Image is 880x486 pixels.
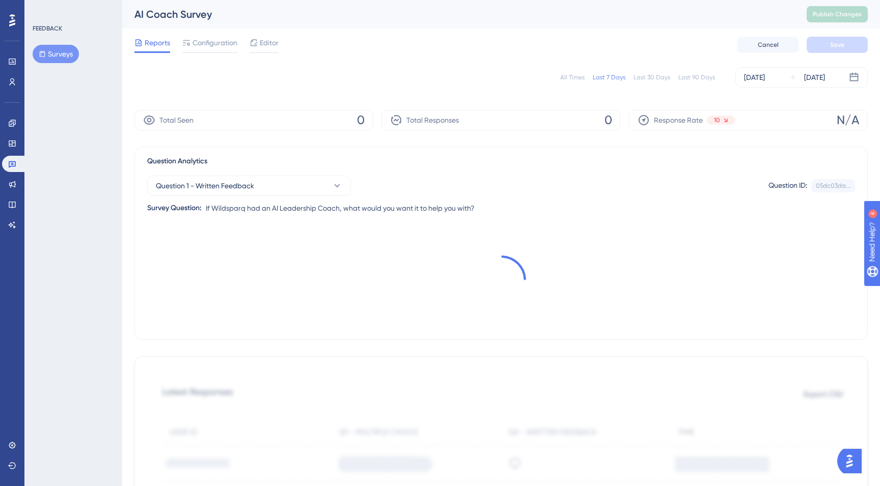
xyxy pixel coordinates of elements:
[134,7,781,21] div: AI Coach Survey
[678,73,715,81] div: Last 90 Days
[71,5,74,13] div: 4
[807,37,868,53] button: Save
[737,37,799,53] button: Cancel
[804,71,825,83] div: [DATE]
[159,114,194,126] span: Total Seen
[357,112,365,128] span: 0
[654,114,703,126] span: Response Rate
[147,202,202,214] div: Survey Question:
[837,446,868,476] iframe: UserGuiding AI Assistant Launcher
[634,73,670,81] div: Last 30 Days
[406,114,459,126] span: Total Responses
[768,179,807,192] div: Question ID:
[837,112,859,128] span: N/A
[593,73,625,81] div: Last 7 Days
[147,155,207,167] span: Question Analytics
[807,6,868,22] button: Publish Changes
[24,3,64,15] span: Need Help?
[604,112,612,128] span: 0
[714,116,720,124] span: 10
[33,24,62,33] div: FEEDBACK
[260,37,279,49] span: Editor
[193,37,237,49] span: Configuration
[206,202,475,214] span: If Wildsparq had an AI Leadership Coach, what would you want it to help you with?
[758,41,779,49] span: Cancel
[816,182,850,190] div: 05dc03da...
[744,71,765,83] div: [DATE]
[147,176,351,196] button: Question 1 - Written Feedback
[145,37,170,49] span: Reports
[813,10,862,18] span: Publish Changes
[156,180,254,192] span: Question 1 - Written Feedback
[560,73,585,81] div: All Times
[33,45,79,63] button: Surveys
[830,41,844,49] span: Save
